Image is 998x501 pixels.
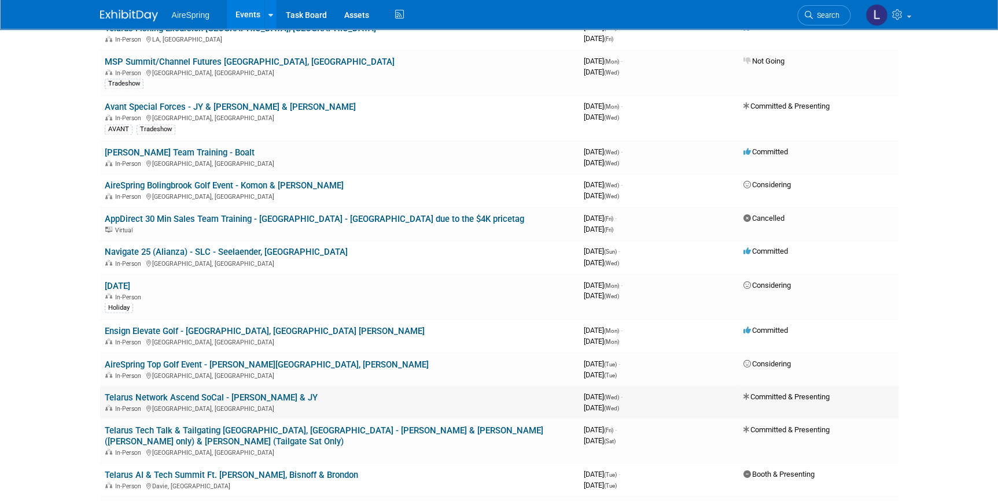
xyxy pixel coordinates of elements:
div: [GEOGRAPHIC_DATA], [GEOGRAPHIC_DATA] [105,403,575,412]
span: [DATE] [584,336,619,345]
a: Ensign Elevate Golf - [GEOGRAPHIC_DATA], [GEOGRAPHIC_DATA] [PERSON_NAME] [105,325,425,336]
span: (Wed) [604,193,619,199]
img: In-Person Event [105,338,112,344]
a: AireSpring Top Golf Event - [PERSON_NAME][GEOGRAPHIC_DATA], [PERSON_NAME] [105,359,429,369]
span: (Sun) [604,248,617,255]
div: [GEOGRAPHIC_DATA], [GEOGRAPHIC_DATA] [105,336,575,346]
a: Search [797,5,850,25]
a: [DATE] [105,280,130,291]
img: In-Person Event [105,259,112,265]
span: In-Person [115,160,145,168]
span: Committed [743,325,788,334]
span: - [621,325,623,334]
span: In-Person [115,372,145,379]
span: (Wed) [604,149,619,155]
span: (Wed) [604,114,619,121]
span: (Wed) [604,160,619,166]
div: Holiday [105,302,133,313]
img: In-Person Event [105,36,112,42]
span: [DATE] [584,469,620,478]
span: Committed & Presenting [743,102,830,110]
span: In-Person [115,293,145,300]
div: Tradeshow [137,124,175,135]
div: LA, [GEOGRAPHIC_DATA] [105,34,575,43]
img: In-Person Event [105,372,112,377]
span: In-Person [115,338,145,346]
span: [DATE] [584,359,620,368]
span: [DATE] [584,147,623,156]
span: Committed & Presenting [743,425,830,433]
span: (Fri) [604,227,613,233]
span: (Mon) [604,338,619,344]
a: AireSpring Bolingbrook Golf Event - Komon & [PERSON_NAME] [105,180,344,191]
span: Search [813,11,839,20]
span: [DATE] [584,225,613,233]
div: Davie, [GEOGRAPHIC_DATA] [105,480,575,489]
span: - [621,57,623,65]
img: In-Person Event [105,404,112,410]
img: In-Person Event [105,160,112,166]
span: (Wed) [604,259,619,266]
div: [GEOGRAPHIC_DATA], [GEOGRAPHIC_DATA] [105,191,575,201]
span: (Wed) [604,69,619,76]
span: Virtual [115,227,136,234]
span: - [618,247,620,255]
a: Avant Special Forces - JY & [PERSON_NAME] & [PERSON_NAME] [105,102,356,112]
img: In-Person Event [105,448,112,454]
span: [DATE] [584,258,619,266]
a: Navigate 25 (Alianza) - SLC - Seelaender, [GEOGRAPHIC_DATA] [105,247,348,257]
span: (Sat) [604,437,616,444]
span: Considering [743,180,791,189]
span: In-Person [115,448,145,456]
span: (Fri) [604,426,613,433]
span: [DATE] [584,392,623,400]
a: Telarus AI & Tech Summit Ft. [PERSON_NAME], Bisnoff & Brondon [105,469,358,480]
span: (Tue) [604,471,617,477]
span: - [621,280,623,289]
img: In-Person Event [105,114,112,120]
span: (Mon) [604,103,619,110]
span: (Tue) [604,482,617,488]
span: [DATE] [584,191,619,200]
span: In-Person [115,482,145,489]
span: [DATE] [584,158,619,167]
span: Cancelled [743,214,785,222]
span: (Tue) [604,372,617,378]
div: [GEOGRAPHIC_DATA], [GEOGRAPHIC_DATA] [105,370,575,379]
span: Committed [743,147,788,156]
img: In-Person Event [105,193,112,199]
span: (Wed) [604,394,619,400]
span: Not Going [743,57,785,65]
span: - [621,102,623,110]
span: In-Person [115,36,145,43]
img: In-Person Event [105,482,112,488]
span: Considering [743,359,791,368]
div: [GEOGRAPHIC_DATA], [GEOGRAPHIC_DATA] [105,68,575,77]
span: [DATE] [584,480,617,489]
img: Virtual Event [105,227,112,232]
span: (Fri) [604,36,613,42]
span: [DATE] [584,247,620,255]
div: Tradeshow [105,79,143,89]
a: Telarus Tech Talk & Tailgating [GEOGRAPHIC_DATA], [GEOGRAPHIC_DATA] - [PERSON_NAME] & [PERSON_NAM... [105,425,543,446]
div: [GEOGRAPHIC_DATA], [GEOGRAPHIC_DATA] [105,447,575,456]
div: [GEOGRAPHIC_DATA], [GEOGRAPHIC_DATA] [105,158,575,168]
span: [DATE] [584,403,619,411]
span: [DATE] [584,68,619,76]
span: [DATE] [584,436,616,444]
span: - [621,147,623,156]
span: [DATE] [584,325,623,334]
span: In-Person [115,259,145,267]
span: [DATE] [584,214,617,222]
span: In-Person [115,193,145,201]
span: In-Person [115,69,145,77]
span: [DATE] [584,370,617,378]
span: (Fri) [604,216,613,222]
img: In-Person Event [105,293,112,299]
a: MSP Summit/Channel Futures [GEOGRAPHIC_DATA], [GEOGRAPHIC_DATA] [105,57,395,67]
span: [DATE] [584,57,623,65]
span: - [618,359,620,368]
span: (Mon) [604,327,619,333]
span: (Mon) [604,282,619,288]
span: [DATE] [584,425,617,433]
